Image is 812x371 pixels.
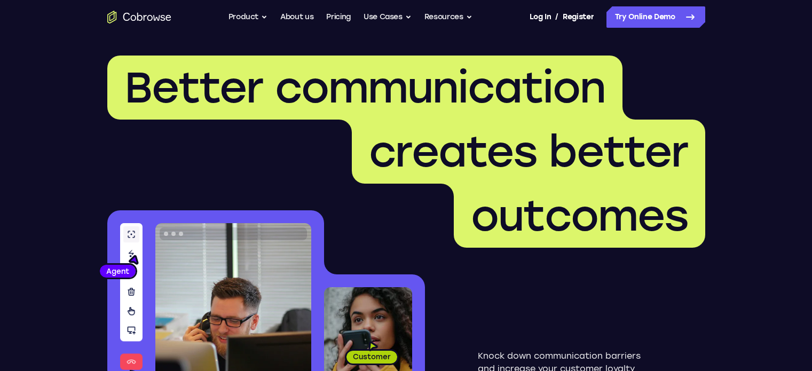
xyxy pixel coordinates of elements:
[346,351,397,362] span: Customer
[100,266,136,277] span: Agent
[326,6,351,28] a: Pricing
[563,6,594,28] a: Register
[606,6,705,28] a: Try Online Demo
[471,190,688,241] span: outcomes
[124,62,605,113] span: Better communication
[107,11,171,23] a: Go to the home page
[369,126,688,177] span: creates better
[555,11,558,23] span: /
[228,6,268,28] button: Product
[530,6,551,28] a: Log In
[120,223,143,370] img: A series of tools used in co-browsing sessions
[280,6,313,28] a: About us
[424,6,472,28] button: Resources
[364,6,412,28] button: Use Cases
